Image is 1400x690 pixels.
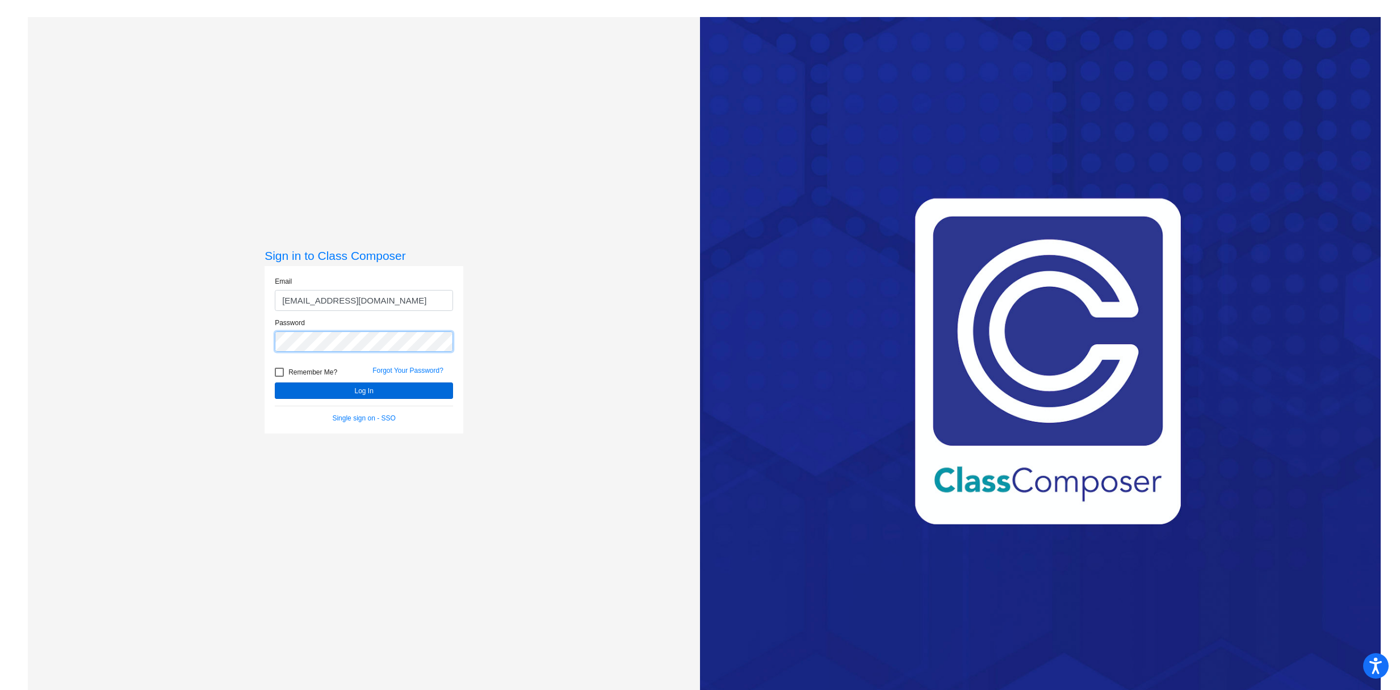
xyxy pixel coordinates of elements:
label: Password [275,318,305,328]
a: Forgot Your Password? [372,367,443,375]
span: Remember Me? [288,365,337,379]
a: Single sign on - SSO [332,414,395,422]
h3: Sign in to Class Composer [265,249,463,263]
label: Email [275,276,292,287]
button: Log In [275,382,453,399]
